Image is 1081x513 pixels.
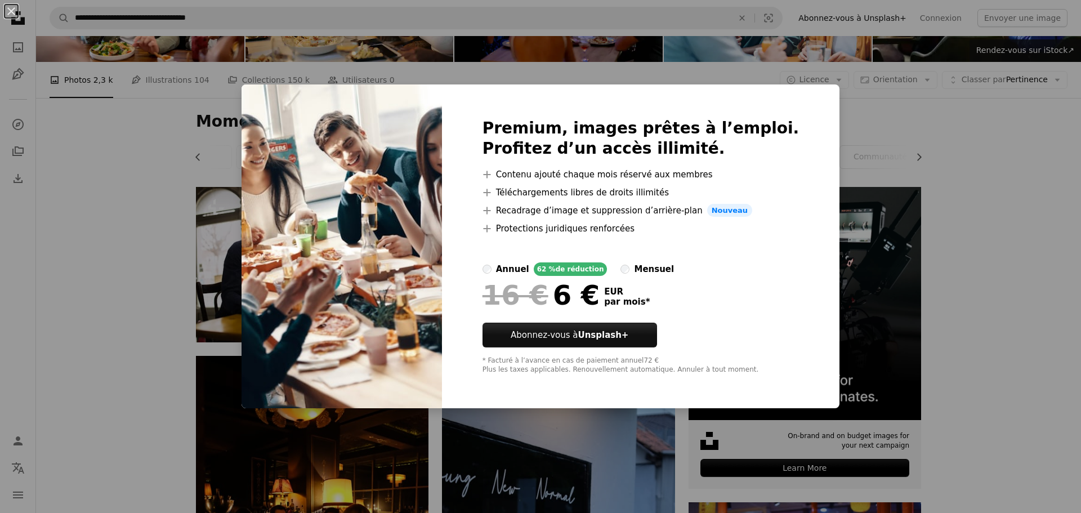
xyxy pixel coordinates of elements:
[707,204,752,217] span: Nouveau
[483,280,600,310] div: 6 €
[242,84,442,409] img: premium_photo-1661353218059-841ff036691a
[483,222,799,235] li: Protections juridiques renforcées
[483,204,799,217] li: Recadrage d’image et suppression d’arrière-plan
[496,262,529,276] div: annuel
[483,280,548,310] span: 16 €
[483,168,799,181] li: Contenu ajouté chaque mois réservé aux membres
[483,356,799,374] div: * Facturé à l’avance en cas de paiement annuel 72 € Plus les taxes applicables. Renouvellement au...
[534,262,607,276] div: 62 % de réduction
[604,287,650,297] span: EUR
[620,265,629,274] input: mensuel
[483,323,657,347] button: Abonnez-vous àUnsplash+
[483,118,799,159] h2: Premium, images prêtes à l’emploi. Profitez d’un accès illimité.
[604,297,650,307] span: par mois *
[578,330,628,340] strong: Unsplash+
[483,265,492,274] input: annuel62 %de réduction
[634,262,674,276] div: mensuel
[483,186,799,199] li: Téléchargements libres de droits illimités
